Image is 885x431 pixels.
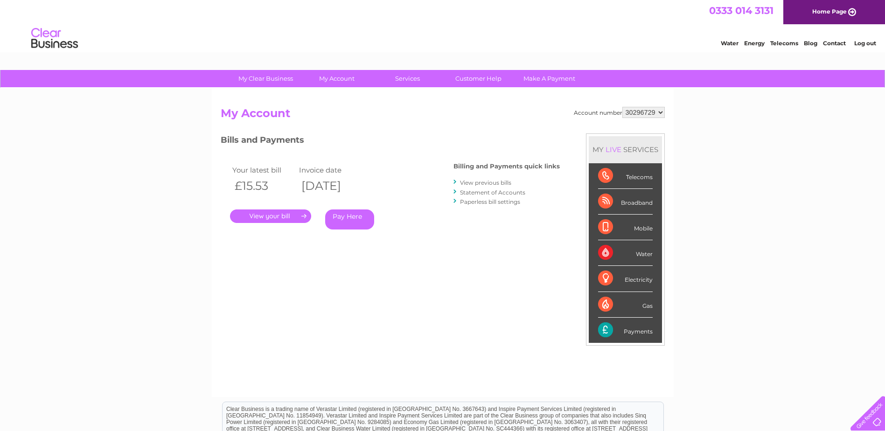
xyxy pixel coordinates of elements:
[598,266,653,292] div: Electricity
[230,176,297,195] th: £15.53
[297,176,364,195] th: [DATE]
[223,5,663,45] div: Clear Business is a trading name of Verastar Limited (registered in [GEOGRAPHIC_DATA] No. 3667643...
[604,145,623,154] div: LIVE
[709,5,774,16] a: 0333 014 3131
[744,40,765,47] a: Energy
[227,70,304,87] a: My Clear Business
[221,107,665,125] h2: My Account
[298,70,375,87] a: My Account
[511,70,588,87] a: Make A Payment
[440,70,517,87] a: Customer Help
[460,179,511,186] a: View previous bills
[721,40,739,47] a: Water
[598,318,653,343] div: Payments
[598,163,653,189] div: Telecoms
[598,189,653,215] div: Broadband
[804,40,817,47] a: Blog
[460,189,525,196] a: Statement of Accounts
[589,136,662,163] div: MY SERVICES
[854,40,876,47] a: Log out
[770,40,798,47] a: Telecoms
[325,209,374,229] a: Pay Here
[598,215,653,240] div: Mobile
[460,198,520,205] a: Paperless bill settings
[453,163,560,170] h4: Billing and Payments quick links
[598,292,653,318] div: Gas
[31,24,78,53] img: logo.png
[230,164,297,176] td: Your latest bill
[823,40,846,47] a: Contact
[369,70,446,87] a: Services
[230,209,311,223] a: .
[598,240,653,266] div: Water
[574,107,665,118] div: Account number
[221,133,560,150] h3: Bills and Payments
[297,164,364,176] td: Invoice date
